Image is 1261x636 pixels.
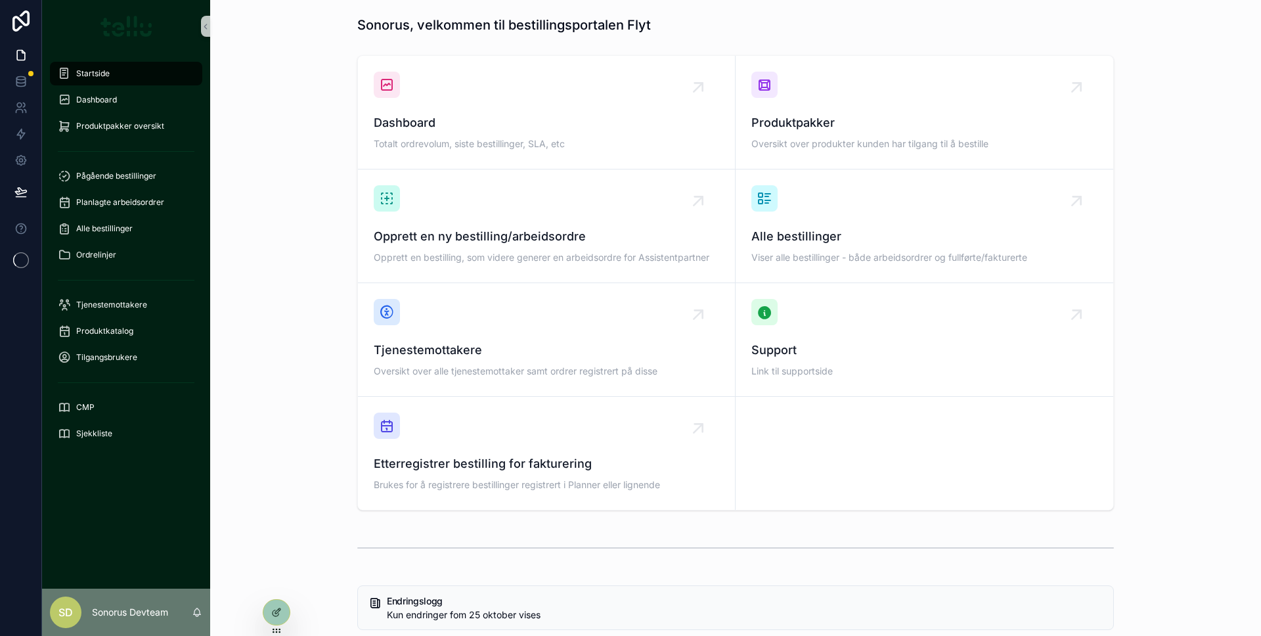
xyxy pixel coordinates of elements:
[736,283,1113,397] a: SupportLink til supportside
[76,352,137,363] span: Tilgangsbrukere
[751,365,1097,378] span: Link til supportside
[374,137,719,150] span: Totalt ordrevolum, siste bestillinger, SLA, etc
[751,137,1097,150] span: Oversikt over produkter kunden har tilgang til å bestille
[50,88,202,112] a: Dashboard
[76,326,133,336] span: Produktkatalog
[50,396,202,419] a: CMP
[751,341,1097,359] span: Support
[50,164,202,188] a: Pågående bestillinger
[751,251,1097,264] span: Viser alle bestillinger - både arbeidsordrer og fullførte/fakturerte
[374,365,719,378] span: Oversikt over alle tjenestemottaker samt ordrer registrert på disse
[76,197,164,208] span: Planlagte arbeidsordrer
[58,604,73,620] span: SD
[387,597,1103,606] h5: Endringslogg
[76,171,156,181] span: Pågående bestillinger
[374,227,719,246] span: Opprett en ny bestilling/arbeidsordre
[751,114,1097,132] span: Produktpakker
[76,68,110,79] span: Startside
[50,62,202,85] a: Startside
[374,478,719,491] span: Brukes for å registrere bestillinger registrert i Planner eller lignende
[387,609,541,620] span: Kun endringer fom 25 oktober vises
[387,608,1103,622] div: Kun endringer fom 25 oktober vises
[76,402,95,413] span: CMP
[76,250,116,260] span: Ordrelinjer
[76,121,164,131] span: Produktpakker oversikt
[357,16,651,34] h1: Sonorus, velkommen til bestillingsportalen Flyt
[76,223,133,234] span: Alle bestillinger
[736,56,1113,170] a: ProduktpakkerOversikt over produkter kunden har tilgang til å bestille
[50,422,202,445] a: Sjekkliste
[50,114,202,138] a: Produktpakker oversikt
[50,346,202,369] a: Tilgangsbrukere
[42,53,210,463] div: scrollable content
[736,170,1113,283] a: Alle bestillingerViser alle bestillinger - både arbeidsordrer og fullførte/fakturerte
[76,300,147,310] span: Tjenestemottakere
[374,341,719,359] span: Tjenestemottakere
[92,606,168,619] p: Sonorus Devteam
[76,95,117,105] span: Dashboard
[751,227,1097,246] span: Alle bestillinger
[50,293,202,317] a: Tjenestemottakere
[100,16,152,37] img: App logo
[50,191,202,214] a: Planlagte arbeidsordrer
[358,170,736,283] a: Opprett en ny bestilling/arbeidsordreOpprett en bestilling, som videre generer en arbeidsordre fo...
[358,397,736,510] a: Etterregistrer bestilling for faktureringBrukes for å registrere bestillinger registrert i Planne...
[358,56,736,170] a: DashboardTotalt ordrevolum, siste bestillinger, SLA, etc
[374,114,719,132] span: Dashboard
[50,319,202,343] a: Produktkatalog
[374,251,719,264] span: Opprett en bestilling, som videre generer en arbeidsordre for Assistentpartner
[50,243,202,267] a: Ordrelinjer
[50,217,202,240] a: Alle bestillinger
[358,283,736,397] a: TjenestemottakereOversikt over alle tjenestemottaker samt ordrer registrert på disse
[76,428,112,439] span: Sjekkliste
[374,455,719,473] span: Etterregistrer bestilling for fakturering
